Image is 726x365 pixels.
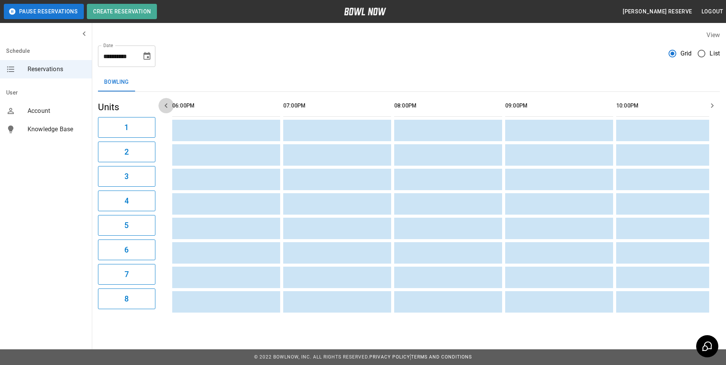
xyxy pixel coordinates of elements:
h5: Units [98,101,155,113]
h6: 2 [124,146,129,158]
h6: 1 [124,121,129,134]
span: List [710,49,720,58]
span: Grid [680,49,692,58]
label: View [706,31,720,39]
h6: 5 [124,219,129,231]
span: Reservations [28,65,86,74]
span: © 2022 BowlNow, Inc. All Rights Reserved. [254,354,369,360]
button: 8 [98,288,155,309]
button: 7 [98,264,155,285]
button: 4 [98,191,155,211]
button: Create Reservation [87,4,157,19]
div: inventory tabs [98,73,720,91]
button: Bowling [98,73,135,91]
button: Logout [698,5,726,19]
button: 5 [98,215,155,236]
span: Knowledge Base [28,125,86,134]
button: 3 [98,166,155,187]
button: Choose date, selected date is Oct 13, 2025 [139,49,155,64]
button: 2 [98,142,155,162]
h6: 6 [124,244,129,256]
button: [PERSON_NAME] reserve [620,5,695,19]
h6: 4 [124,195,129,207]
a: Terms and Conditions [411,354,472,360]
span: Account [28,106,86,116]
h6: 3 [124,170,129,182]
button: 6 [98,240,155,260]
h6: 8 [124,293,129,305]
h6: 7 [124,268,129,280]
img: logo [344,8,386,15]
button: 1 [98,117,155,138]
a: Privacy Policy [369,354,410,360]
button: Pause Reservations [4,4,84,19]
